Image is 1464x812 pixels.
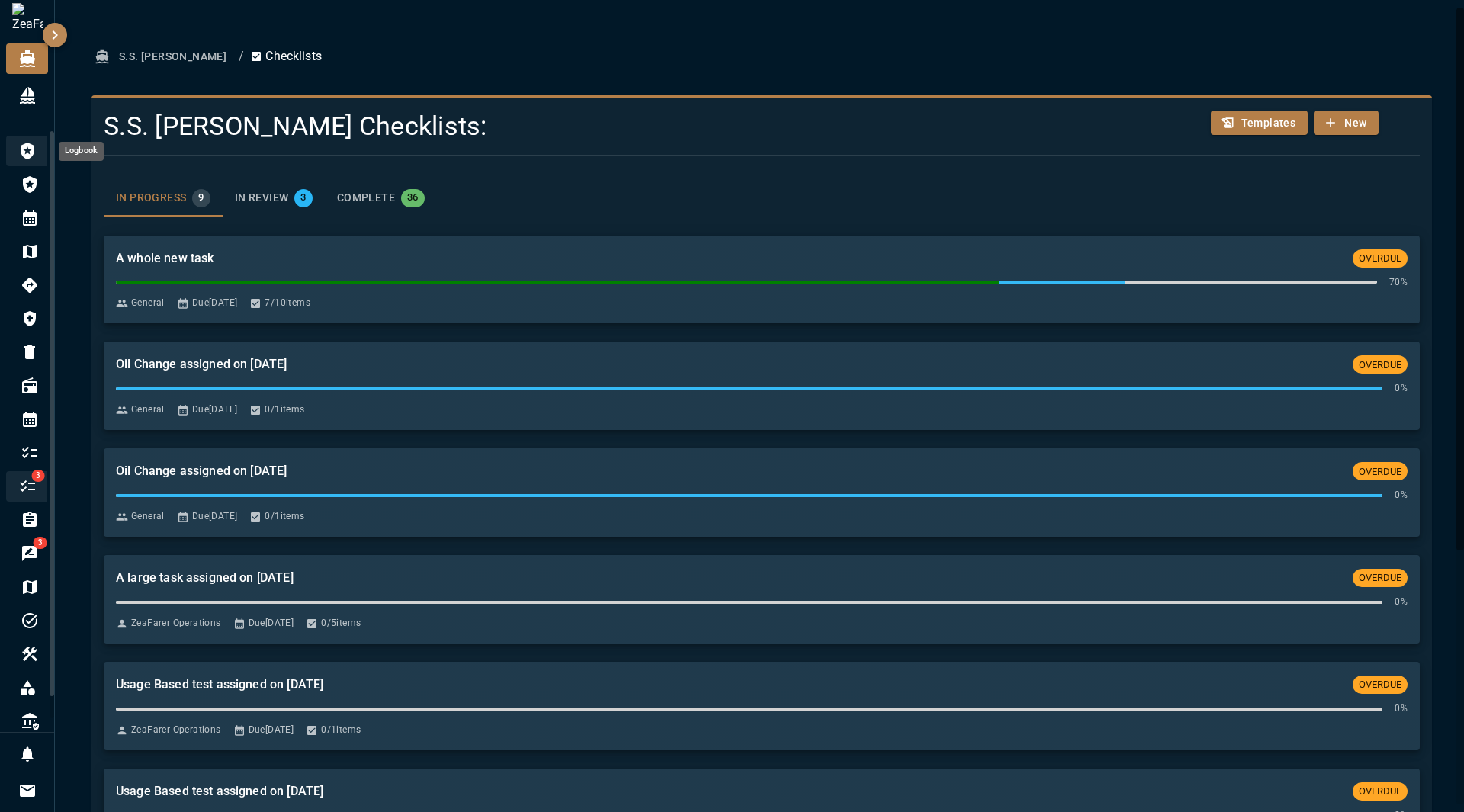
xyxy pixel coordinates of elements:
button: Oil Change assigned on [DATE]OVERDUE0%GeneralDue[DATE]0/1items [104,342,1420,430]
button: Templates [1211,111,1308,136]
div: 7 / 10 items [249,296,310,311]
h4: S.S. [PERSON_NAME] Checklists: [104,111,1199,143]
div: Fleet [6,80,48,111]
div: Daily Log [6,203,53,233]
h6: Oil Change assigned on [DATE] [116,354,1340,375]
div: Logbook [6,136,53,166]
div: S.S. Anne [6,43,48,74]
div: Due [DATE] [233,616,294,631]
div: General [116,403,165,418]
span: OVERDUE [1353,572,1408,583]
button: A large task assigned on [DATE]OVERDUE0%ZeaFarer OperationsDue[DATE]0/5items [104,555,1420,644]
h6: A whole new task [116,248,1340,269]
span: 0 % [1395,595,1408,610]
div: General [116,509,165,525]
div: General [116,296,165,311]
span: OVERDUE [1353,359,1408,371]
li: Trips [6,572,53,602]
div: 0 / 1 items [249,403,304,418]
span: IN PROGRESS [116,191,186,205]
span: 0 % [1395,381,1408,396]
div: Reviews [6,538,53,569]
div: Inventory [6,672,53,703]
h6: Usage Based test assigned on [DATE] [116,781,1340,802]
li: Equipment [6,639,53,669]
div: Garbage Log [6,337,53,367]
div: 0 / 1 items [249,509,304,525]
span: OVERDUE [1353,252,1408,264]
div: 0 / 5 items [306,616,361,631]
span: OVERDUE [1353,466,1408,477]
span: OVERDUE [1353,679,1408,690]
button: Usage Based test assigned on [DATE]OVERDUE0%ZeaFarer OperationsDue[DATE]0/1items [104,662,1420,750]
button: Notifications [12,739,43,769]
div: todo list status tabs [104,180,1420,217]
h6: A large task assigned on [DATE] [116,567,1340,589]
span: 0 % [1395,488,1408,503]
span: 3 [31,470,44,482]
button: S.S. [PERSON_NAME] [91,43,233,71]
li: Calendar [6,404,53,435]
span: 3 [34,537,47,549]
div: 0 / 1 items [306,723,361,738]
span: 9 [192,191,210,204]
div: Due [DATE] [177,296,238,311]
div: Radio Log [6,371,53,401]
h6: Oil Change assigned on [DATE] [116,461,1340,482]
div: Logbook [59,142,104,161]
span: OVERDUE [1353,785,1408,797]
div: Injury/Illness Log [6,303,53,334]
button: Invitations [12,775,43,806]
div: ZeaFarer Operations [116,723,221,738]
div: Due [DATE] [233,723,294,738]
li: Checklists [6,438,53,468]
li: / [239,47,244,66]
div: Trip Log [6,236,53,267]
div: Checklists [6,505,53,535]
li: Compliance [6,706,53,737]
div: Navigation Log [6,270,53,300]
div: Due [DATE] [177,509,238,525]
div: Due [DATE] [177,403,238,418]
span: 70 % [1389,275,1408,290]
h6: Usage Based test assigned on [DATE] [116,674,1340,695]
p: Checklists [250,47,322,66]
img: ZeaFarer Logo [12,3,43,34]
span: COMPLETE [337,191,395,205]
button: New [1314,111,1379,136]
span: IN REVIEW [235,191,289,205]
button: A whole new taskOVERDUE70%GeneralDue[DATE]7/10items [104,236,1420,324]
li: Tasks [6,605,53,636]
div: Faults [6,169,53,200]
span: 0 % [1395,701,1408,717]
span: 3 [294,191,312,204]
div: Checklists (New) [6,471,53,502]
span: 36 [401,191,425,204]
button: Oil Change assigned on [DATE]OVERDUE0%GeneralDue[DATE]0/1items [104,448,1420,537]
div: ZeaFarer Operations [116,616,221,631]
